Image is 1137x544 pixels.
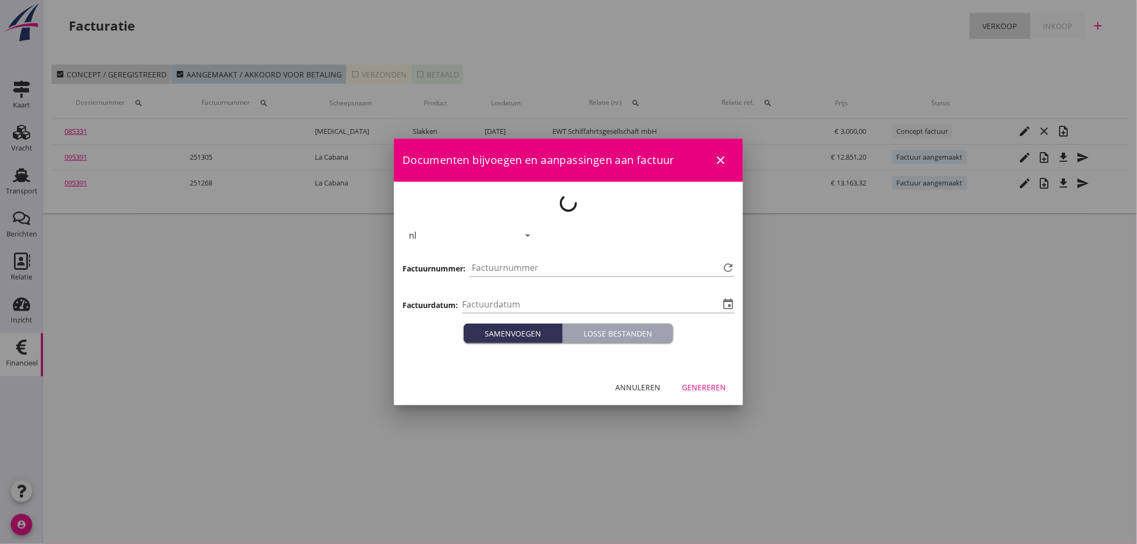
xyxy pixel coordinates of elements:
button: Annuleren [607,377,669,397]
div: Losse bestanden [567,328,669,339]
i: arrow_drop_down [522,229,535,242]
div: nl [409,231,416,240]
button: Losse bestanden [563,324,673,343]
div: Samenvoegen [468,328,558,339]
i: event [722,298,735,311]
h3: Factuurdatum: [402,299,458,311]
div: Documenten bijvoegen en aanpassingen aan factuur [394,139,743,182]
i: refresh [722,261,735,274]
div: Genereren [682,382,726,393]
div: Annuleren [615,382,660,393]
button: Samenvoegen [464,324,563,343]
i: close [714,154,727,167]
input: Factuurdatum [462,296,719,313]
h3: Factuurnummer: [402,263,465,274]
button: Genereren [673,377,735,397]
input: Factuurnummer [472,259,719,276]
